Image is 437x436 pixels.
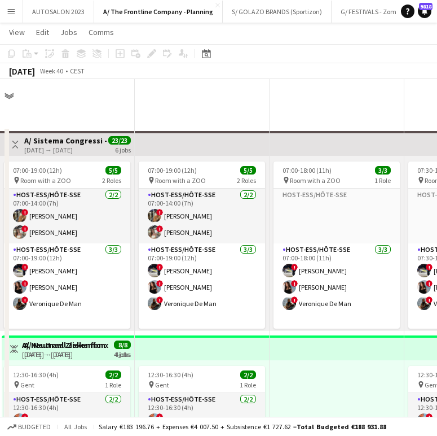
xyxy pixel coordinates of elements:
[36,27,49,37] span: Edit
[139,162,265,329] app-job-card: 07:00-19:00 (12h)5/5 Room with a ZOO2 RolesHost-ess/Hôte-sse2/207:00-14:00 (7h)![PERSON_NAME]![PE...
[156,225,163,232] span: !
[4,189,130,243] app-card-role: Host-ess/Hôte-sse2/207:00-14:00 (7h)![PERSON_NAME]![PERSON_NAME]
[291,297,298,303] span: !
[148,370,193,379] span: 12:30-16:30 (4h)
[156,280,163,287] span: !
[426,413,432,420] span: !
[419,3,432,10] span: 9818
[156,264,163,271] span: !
[62,422,89,431] span: All jobs
[240,381,256,389] span: 1 Role
[223,1,332,23] button: S/ GOLAZO BRANDS (Sportizon)
[24,340,108,350] h3: A/ Neutraal Ziekenfonds Vlaanderen (NZVL) - [GEOGRAPHIC_DATA] - 29-30/09+02-03/10
[21,297,28,303] span: !
[139,189,265,243] app-card-role: Host-ess/Hôte-sse2/207:00-14:00 (7h)![PERSON_NAME]![PERSON_NAME]
[291,280,298,287] span: !
[426,297,432,303] span: !
[115,341,131,349] span: 8/8
[21,225,28,232] span: !
[24,136,108,146] h3: A/ Sistema Congressi - Congres RADECS 2025 - [GEOGRAPHIC_DATA] (Room with a Zoo) - 28/09 tem 03/10
[105,370,121,379] span: 2/2
[21,264,28,271] span: !
[105,381,121,389] span: 1 Role
[297,422,386,431] span: Total Budgeted €188 931.88
[21,280,28,287] span: !
[23,1,94,23] button: AUTOSALON 2023
[89,27,114,37] span: Comms
[155,176,206,185] span: Room with a ZOO
[9,27,25,37] span: View
[426,280,432,287] span: !
[273,243,400,347] app-card-role: Host-ess/Hôte-sse3/307:00-18:00 (11h)![PERSON_NAME]![PERSON_NAME]!Veronique De Man
[21,209,28,216] span: !
[56,25,82,40] a: Jobs
[139,243,265,347] app-card-role: Host-ess/Hôte-sse3/307:00-19:00 (12h)![PERSON_NAME]![PERSON_NAME]!Veronique De Man
[4,243,130,347] app-card-role: Host-ess/Hôte-sse3/307:00-19:00 (12h)![PERSON_NAME]![PERSON_NAME]!Veronique De Man
[375,166,391,175] span: 3/3
[5,25,29,40] a: View
[70,67,85,75] div: CEST
[94,1,223,23] button: A/ The Frontline Company - Planning
[240,370,256,379] span: 2/2
[60,27,77,37] span: Jobs
[273,189,400,243] app-card-role-placeholder: Host-ess/Hôte-sse
[282,166,332,175] span: 07:00-18:00 (11h)
[240,166,256,175] span: 5/5
[237,176,256,185] span: 2 Roles
[102,176,121,185] span: 2 Roles
[148,166,197,175] span: 07:00-19:00 (12h)
[4,162,130,329] app-job-card: 07:00-19:00 (12h)5/5 Room with a ZOO2 RolesHost-ess/Hôte-sse2/207:00-14:00 (7h)![PERSON_NAME]![PE...
[108,136,131,145] span: 23/23
[115,145,131,154] div: 6 jobs
[18,423,51,431] span: Budgeted
[13,166,62,175] span: 07:00-19:00 (12h)
[418,5,431,18] a: 9818
[99,422,386,431] div: Salary €183 196.76 + Expenses €4 007.50 + Subsistence €1 727.62 =
[9,66,35,77] div: [DATE]
[291,264,298,271] span: !
[20,381,34,389] span: Gent
[374,176,391,185] span: 1 Role
[155,381,169,389] span: Gent
[32,25,54,40] a: Edit
[21,413,28,420] span: !
[156,413,163,420] span: !
[290,176,341,185] span: Room with a ZOO
[20,176,71,185] span: Room with a ZOO
[6,421,52,433] button: Budgeted
[24,146,108,154] div: [DATE] → [DATE]
[37,67,65,75] span: Week 40
[24,350,108,359] div: [DATE] → [DATE]
[156,297,163,303] span: !
[105,166,121,175] span: 5/5
[332,1,412,23] button: G/ FESTIVALS - Zomer
[13,370,59,379] span: 12:30-16:30 (4h)
[273,162,400,329] app-job-card: 07:00-18:00 (11h)3/3 Room with a ZOO1 RoleHost-ess/Hôte-sseHost-ess/Hôte-sse3/307:00-18:00 (11h)!...
[115,349,131,359] div: 4 jobs
[156,209,163,216] span: !
[84,25,118,40] a: Comms
[426,264,432,271] span: !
